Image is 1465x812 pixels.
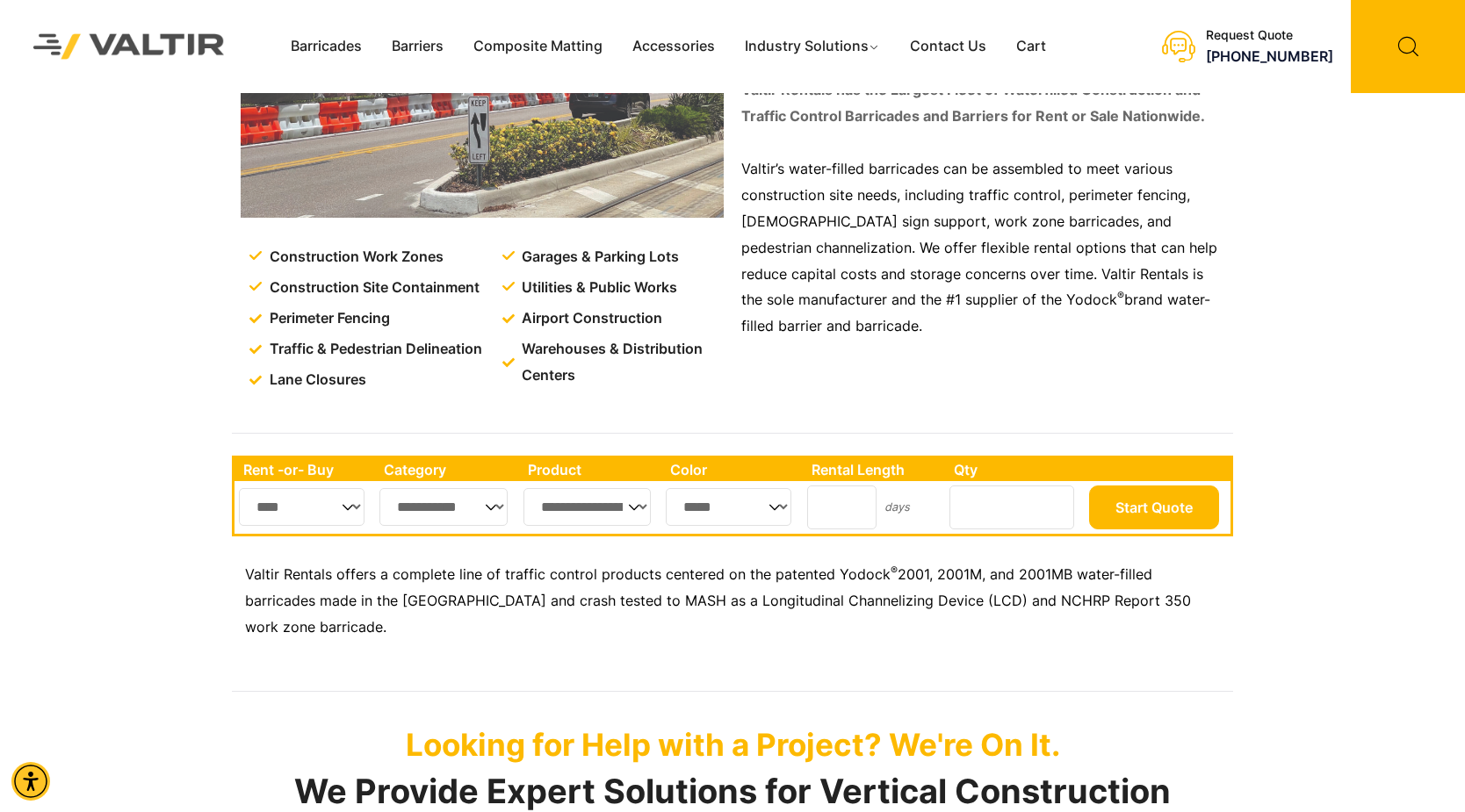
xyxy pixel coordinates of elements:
[617,33,730,60] a: Accessories
[1117,289,1124,302] sup: ®
[265,367,366,393] span: Lane Closures
[523,488,651,526] select: Single select
[661,458,803,481] th: Color
[377,33,458,60] a: Barriers
[803,458,945,481] th: Rental Length
[245,565,891,583] span: Valtir Rentals offers a complete line of traffic control products centered on the patented Yodock
[265,305,390,332] span: Perimeter Fencing
[11,762,50,801] div: Accessibility Menu
[891,564,898,577] sup: ®
[517,244,679,270] span: Garages & Parking Lots
[730,33,896,60] a: Industry Solutions
[517,305,662,332] span: Airport Construction
[519,458,662,481] th: Product
[807,485,877,529] input: Number
[949,485,1074,529] input: Number
[741,77,1224,130] p: Valtir Rentals has the Largest Fleet of Waterfilled Construction and Traffic Control Barricades a...
[265,275,480,301] span: Construction Site Containment
[945,458,1085,481] th: Qty
[1206,47,1333,65] a: call (888) 496-3625
[1001,33,1061,60] a: Cart
[517,275,677,301] span: Utilities & Public Works
[232,726,1233,763] p: Looking for Help with a Project? We're On It.
[375,458,519,481] th: Category
[276,33,377,60] a: Barricades
[235,458,375,481] th: Rent -or- Buy
[265,336,482,363] span: Traffic & Pedestrian Delineation
[239,488,364,526] select: Single select
[13,14,245,80] img: Valtir Rentals
[245,565,1191,636] span: 2001, 2001M, and 2001MB water-filled barricades made in the [GEOGRAPHIC_DATA] and crash tested to...
[895,33,1001,60] a: Contact Us
[379,488,508,526] select: Single select
[517,336,727,389] span: Warehouses & Distribution Centers
[458,33,617,60] a: Composite Matting
[265,244,444,270] span: Construction Work Zones
[1089,485,1219,529] button: Start Quote
[884,500,910,514] small: days
[666,488,791,526] select: Single select
[1206,28,1333,43] div: Request Quote
[741,156,1224,340] p: Valtir’s water-filled barricades can be assembled to meet various construction site needs, includ...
